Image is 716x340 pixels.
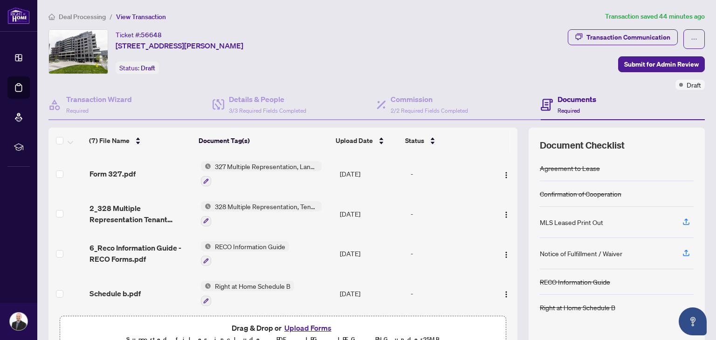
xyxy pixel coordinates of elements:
[201,281,211,291] img: Status Icon
[558,94,596,105] h4: Documents
[201,161,211,171] img: Status Icon
[499,206,514,221] button: Logo
[411,169,489,179] div: -
[89,136,130,146] span: (7) File Name
[110,11,112,22] li: /
[336,136,373,146] span: Upload Date
[229,94,306,105] h4: Details & People
[336,194,407,234] td: [DATE]
[336,234,407,274] td: [DATE]
[201,161,322,186] button: Status Icon327 Multiple Representation, Landlord - Acknowledgement & Consent Disclosure
[568,29,678,45] button: Transaction Communication
[201,281,294,306] button: Status IconRight at Home Schedule B
[332,128,401,154] th: Upload Date
[411,288,489,299] div: -
[336,154,407,194] td: [DATE]
[282,322,334,334] button: Upload Forms
[586,30,670,45] div: Transaction Communication
[232,322,334,334] span: Drag & Drop or
[540,217,603,227] div: MLS Leased Print Out
[116,40,243,51] span: [STREET_ADDRESS][PERSON_NAME]
[85,128,195,154] th: (7) File Name
[605,11,705,22] article: Transaction saved 44 minutes ago
[558,107,580,114] span: Required
[503,171,510,179] img: Logo
[391,94,468,105] h4: Commission
[201,241,211,252] img: Status Icon
[89,288,141,299] span: Schedule b.pdf
[499,166,514,181] button: Logo
[540,139,625,152] span: Document Checklist
[679,307,707,335] button: Open asap
[540,302,615,313] div: Right at Home Schedule B
[229,107,306,114] span: 3/3 Required Fields Completed
[141,64,155,72] span: Draft
[116,13,166,21] span: View Transaction
[503,291,510,298] img: Logo
[116,29,162,40] div: Ticket #:
[211,201,322,211] span: 328 Multiple Representation, Tenant - Acknowledgement & Consent Disclosure
[499,246,514,261] button: Logo
[624,57,699,72] span: Submit for Admin Review
[141,31,162,39] span: 56648
[336,273,407,313] td: [DATE]
[201,201,211,211] img: Status Icon
[48,14,55,20] span: home
[405,136,424,146] span: Status
[691,36,697,42] span: ellipsis
[89,242,193,265] span: 6_Reco Information Guide - RECO Forms.pdf
[411,248,489,258] div: -
[687,80,701,90] span: Draft
[201,201,322,226] button: Status Icon328 Multiple Representation, Tenant - Acknowledgement & Consent Disclosure
[503,211,510,218] img: Logo
[540,248,622,258] div: Notice of Fulfillment / Waiver
[10,313,28,330] img: Profile Icon
[116,61,159,74] div: Status:
[66,94,132,105] h4: Transaction Wizard
[401,128,486,154] th: Status
[7,7,30,24] img: logo
[195,128,332,154] th: Document Tag(s)
[211,281,294,291] span: Right at Home Schedule B
[391,107,468,114] span: 2/2 Required Fields Completed
[499,286,514,301] button: Logo
[540,277,610,287] div: RECO Information Guide
[503,251,510,258] img: Logo
[211,161,322,171] span: 327 Multiple Representation, Landlord - Acknowledgement & Consent Disclosure
[201,241,289,266] button: Status IconRECO Information Guide
[540,189,621,199] div: Confirmation of Cooperation
[49,30,108,74] img: IMG-W12432783_1.jpg
[89,168,136,179] span: Form 327.pdf
[59,13,106,21] span: Deal Processing
[66,107,89,114] span: Required
[89,203,193,225] span: 2_328 Multiple Representation Tenant Acknowledgment Consent Disclosure - PropTx-[PERSON_NAME].pdf
[211,241,289,252] span: RECO Information Guide
[411,209,489,219] div: -
[618,56,705,72] button: Submit for Admin Review
[540,163,600,173] div: Agreement to Lease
